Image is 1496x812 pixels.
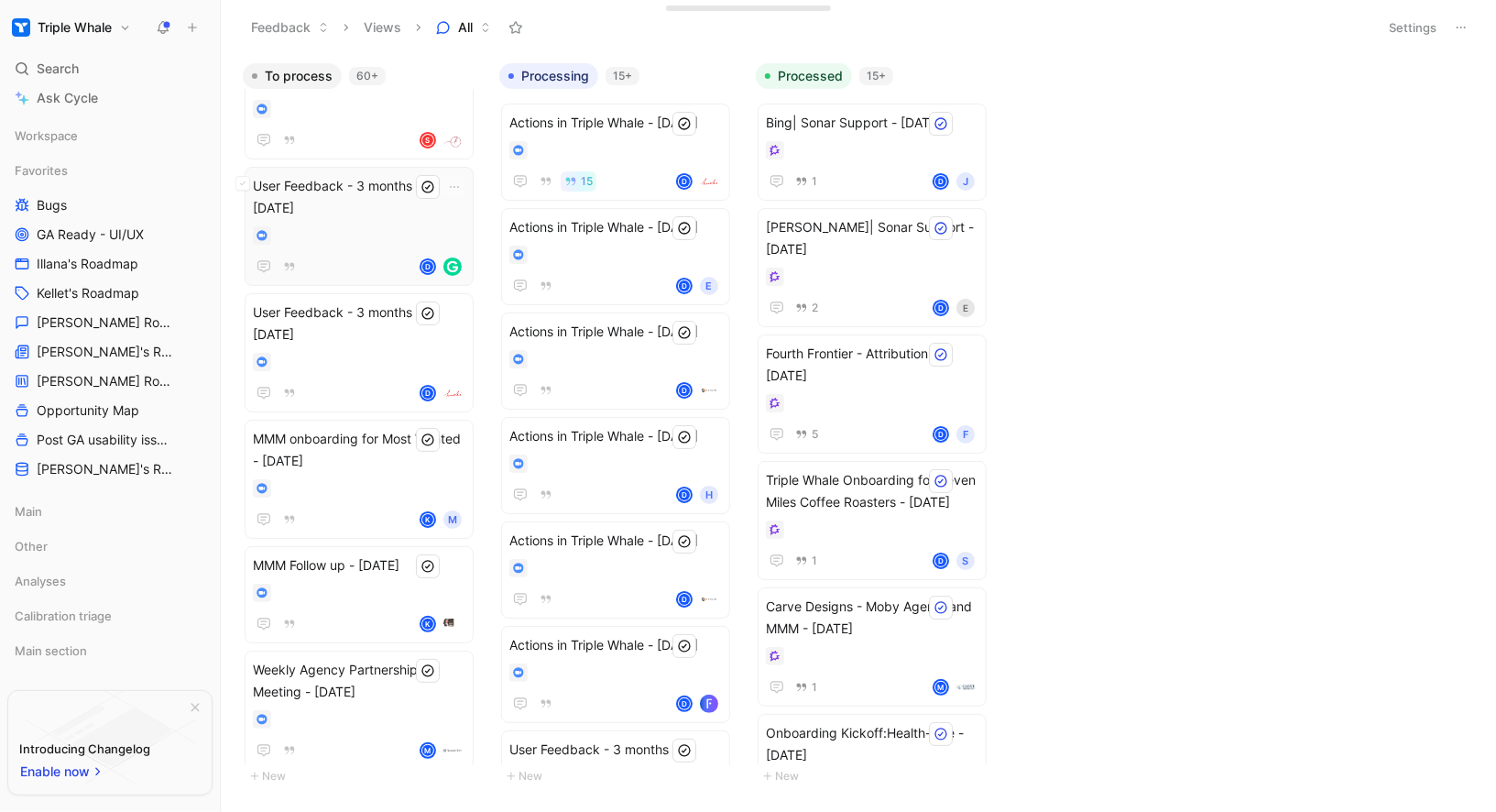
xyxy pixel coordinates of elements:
img: logo [443,258,462,276]
span: 2 [812,302,818,313]
div: S [421,134,434,147]
button: New [499,765,741,787]
span: Analyses [15,572,66,590]
a: GA Ready - UI/UX [7,221,213,248]
img: logo [700,590,718,609]
span: GA Ready - UI/UX [37,225,144,244]
a: Illana's Roadmap [7,250,213,278]
div: D [421,260,434,273]
span: 1 [812,555,817,566]
span: Other [15,537,48,555]
div: Analyses [7,567,213,595]
span: Onboarding Kickoff:Health-Ade - [DATE] [766,722,978,766]
span: [PERSON_NAME] Roadmap [37,372,172,390]
div: D [934,175,947,188]
div: Search [7,55,213,82]
div: D [678,697,691,710]
span: Calibration triage [15,607,112,625]
div: D [421,387,434,400]
button: All [428,14,499,41]
span: Ask Cycle [37,87,98,109]
button: Feedback [243,14,337,41]
span: Workspace [15,126,78,145]
div: M [421,744,434,757]
span: Bugs [37,196,67,214]
a: Actions in Triple Whale - [DATE]15Dlogo [501,104,730,201]
a: Ask Cycle [7,84,213,112]
span: Fourth Frontier - Attribution - [DATE] [766,343,978,387]
div: K [421,513,434,526]
a: Front Row x TW Agent Session - [DATE]Slogo [245,40,474,159]
span: Bing| Sonar Support - [DATE] [766,112,978,134]
div: Other [7,532,213,565]
span: [PERSON_NAME]| Sonar Support - [DATE] [766,216,978,260]
button: 2 [792,298,822,318]
span: Main section [15,642,87,660]
span: Actions in Triple Whale - [DATE] [509,216,722,238]
div: D [934,302,947,314]
a: Opportunity Map [7,397,213,424]
button: Enable now [19,760,105,784]
span: User Feedback - 3 months in - [DATE] [253,175,465,219]
img: logo [956,678,975,697]
div: Processed15+New [748,55,1005,796]
span: Weekly Agency Partnerships Meeting - [DATE] [253,659,465,703]
a: Fourth Frontier - Attribution - [DATE]5DF [758,335,987,454]
span: 1 [812,176,817,187]
span: Actions in Triple Whale - [DATE] [509,530,722,552]
div: D [678,280,691,292]
div: Other [7,532,213,560]
span: User Feedback - 3 months in - [DATE] [509,739,722,783]
div: F [956,425,975,444]
div: Main [7,498,213,525]
span: User Feedback - 3 months in - [DATE] [253,302,465,346]
div: Calibration triage [7,602,213,635]
a: User Feedback - 3 months in - [DATE]Dlogo [245,167,474,286]
button: 1 [792,677,821,697]
a: Actions in Triple Whale - [DATE]DH [501,417,730,514]
span: Carve Designs - Moby Agents and MMM - [DATE] [766,596,978,640]
img: logo [443,131,462,149]
span: Illana's Roadmap [37,255,138,273]
span: Kellet's Roadmap [37,284,139,302]
button: Processing [499,63,598,89]
span: Actions in Triple Whale - [DATE] [509,425,722,447]
span: Processing [521,67,589,85]
img: logo [700,381,718,400]
a: Actions in Triple Whale - [DATE]Dlogo [501,626,730,723]
span: Search [37,58,79,80]
button: 1 [792,551,821,571]
h1: Triple Whale [38,19,112,36]
span: Actions in Triple Whale - [DATE] [509,634,722,656]
img: Triple Whale [12,18,30,37]
a: MMM Follow up - [DATE]Klogo [245,546,474,643]
button: To process [243,63,342,89]
div: Workspace [7,122,213,149]
span: Post GA usability issues [37,431,168,449]
img: logo [700,695,718,713]
span: Enable now [20,761,92,783]
a: Triple Whale Onboarding for Seven Miles Coffee Roasters - [DATE]1DS [758,461,987,580]
div: e [700,277,718,295]
span: To process [265,67,333,85]
button: 1 [792,171,821,192]
button: 15 [561,171,596,192]
span: 1 [812,682,817,693]
div: K [421,618,434,631]
button: Triple WhaleTriple Whale [7,15,136,40]
img: logo [443,741,462,760]
a: [PERSON_NAME] Roadmap [7,368,213,395]
div: Processing15+New [492,55,748,796]
span: Actions in Triple Whale - [DATE] [509,321,722,343]
span: Favorites [15,161,68,180]
button: Settings [1381,15,1445,40]
a: Actions in Triple Whale - [DATE]Dlogo [501,521,730,619]
img: logo [443,384,462,402]
img: logo [700,172,718,191]
a: [PERSON_NAME]| Sonar Support - [DATE]2DE [758,208,987,327]
span: [PERSON_NAME] Roadmap [37,313,172,332]
a: Bugs [7,192,213,219]
div: M [443,510,462,529]
div: D [934,428,947,441]
span: 15 [581,176,593,187]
